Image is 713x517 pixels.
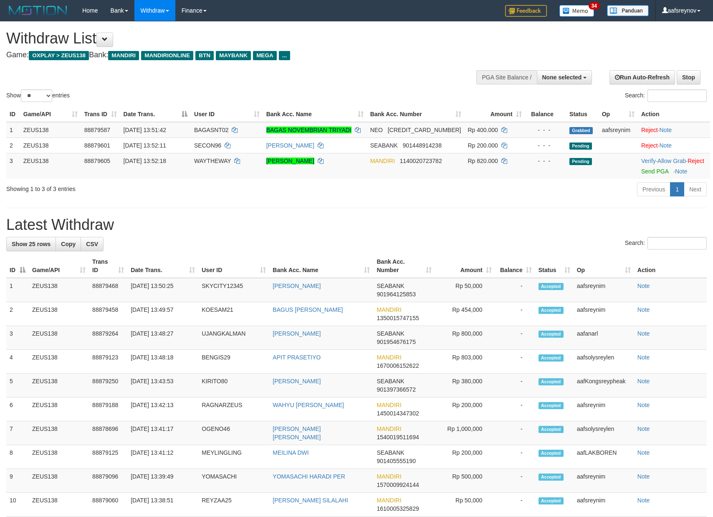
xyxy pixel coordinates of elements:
[377,505,419,512] span: Copy 1610005325829 to clipboard
[599,107,638,122] th: Op: activate to sort column ascending
[525,107,566,122] th: Balance
[6,107,20,122] th: ID
[495,421,535,445] td: -
[641,127,658,133] a: Reject
[89,326,127,350] td: 88879264
[468,158,498,164] span: Rp 820.000
[377,283,404,289] span: SEABANK
[539,354,564,362] span: Accepted
[607,5,649,16] img: panduan.png
[660,127,672,133] a: Note
[468,142,498,149] span: Rp 200.000
[198,326,269,350] td: UJANGKALMAN
[574,254,634,278] th: Op: activate to sort column ascending
[127,278,198,302] td: [DATE] 13:50:25
[266,142,314,149] a: [PERSON_NAME]
[6,4,70,17] img: MOTION_logo.png
[495,397,535,421] td: -
[29,254,89,278] th: Game/API: activate to sort column ascending
[641,158,656,164] a: Verify
[495,493,535,517] td: -
[198,493,269,517] td: REYZAA25
[6,30,467,47] h1: Withdraw List
[89,397,127,421] td: 88879188
[120,107,191,122] th: Date Trans.: activate to sort column descending
[263,107,367,122] th: Bank Acc. Name: activate to sort column ascending
[124,142,166,149] span: [DATE] 13:52:11
[539,378,564,385] span: Accepted
[637,378,650,385] a: Note
[599,122,638,138] td: aafsreynim
[660,142,672,149] a: Note
[266,127,351,133] a: BAGAS NOVEMBRIAN TRIYADI
[377,378,404,385] span: SEABANK
[435,421,495,445] td: Rp 1,000,000
[435,278,495,302] td: Rp 50,000
[537,70,592,84] button: None selected
[377,434,419,441] span: Copy 1540019511694 to clipboard
[89,493,127,517] td: 88879060
[495,302,535,326] td: -
[89,374,127,397] td: 88879250
[377,306,401,313] span: MANDIRI
[198,445,269,469] td: MEYLINGLING
[657,158,688,164] span: ·
[6,350,29,374] td: 4
[198,421,269,445] td: OGENO46
[198,374,269,397] td: KIRITO80
[638,122,710,138] td: ·
[127,374,198,397] td: [DATE] 13:43:53
[377,449,404,456] span: SEABANK
[528,141,563,150] div: - - -
[84,142,110,149] span: 88879601
[127,350,198,374] td: [DATE] 13:48:18
[279,51,290,60] span: ...
[539,426,564,433] span: Accepted
[84,158,110,164] span: 88879605
[29,374,89,397] td: ZEUS138
[637,354,650,361] a: Note
[377,354,401,361] span: MANDIRI
[273,497,348,504] a: [PERSON_NAME] SILALAHI
[6,469,29,493] td: 9
[647,237,707,250] input: Search:
[435,302,495,326] td: Rp 454,000
[198,278,269,302] td: SKYCITY12345
[435,469,495,493] td: Rp 500,000
[566,107,599,122] th: Status
[539,307,564,314] span: Accepted
[29,278,89,302] td: ZEUS138
[29,51,89,60] span: OXPLAY > ZEUS138
[20,153,81,179] td: ZEUS138
[127,302,198,326] td: [DATE] 13:49:57
[641,168,668,175] a: Send PGA
[675,168,688,175] a: Note
[29,469,89,493] td: ZEUS138
[377,497,401,504] span: MANDIRI
[29,350,89,374] td: ZEUS138
[559,5,594,17] img: Button%20Memo.svg
[539,331,564,338] span: Accepted
[370,127,383,133] span: NEO
[574,350,634,374] td: aafsolysreylen
[495,445,535,469] td: -
[670,182,684,196] a: 1
[677,70,700,84] a: Stop
[61,241,76,247] span: Copy
[637,402,650,408] a: Note
[89,445,127,469] td: 88879125
[198,254,269,278] th: User ID: activate to sort column ascending
[20,138,81,153] td: ZEUS138
[141,51,193,60] span: MANDIRIONLINE
[535,254,574,278] th: Status: activate to sort column ascending
[399,158,442,164] span: Copy 1140020723782 to clipboard
[435,326,495,350] td: Rp 800,000
[574,326,634,350] td: aafanarl
[528,157,563,165] div: - - -
[495,254,535,278] th: Balance: activate to sort column ascending
[634,254,707,278] th: Action
[641,142,658,149] a: Reject
[195,51,214,60] span: BTN
[81,237,104,251] a: CSV
[569,127,593,134] span: Grabbed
